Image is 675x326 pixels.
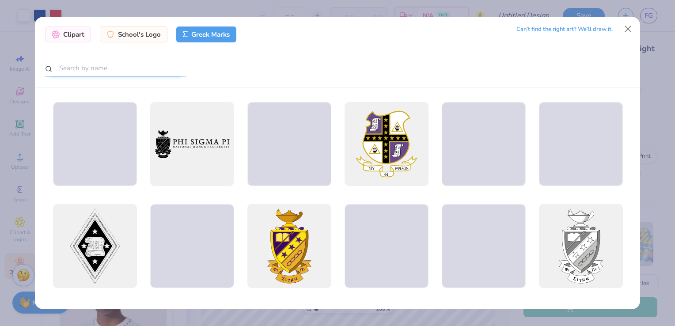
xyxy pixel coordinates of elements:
div: Greek Marks [176,27,237,42]
input: Search by name [45,60,186,76]
button: Close [620,21,637,38]
div: Can’t find the right art? We’ll draw it. [516,22,613,37]
div: Clipart [45,27,91,42]
div: School's Logo [100,27,167,42]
